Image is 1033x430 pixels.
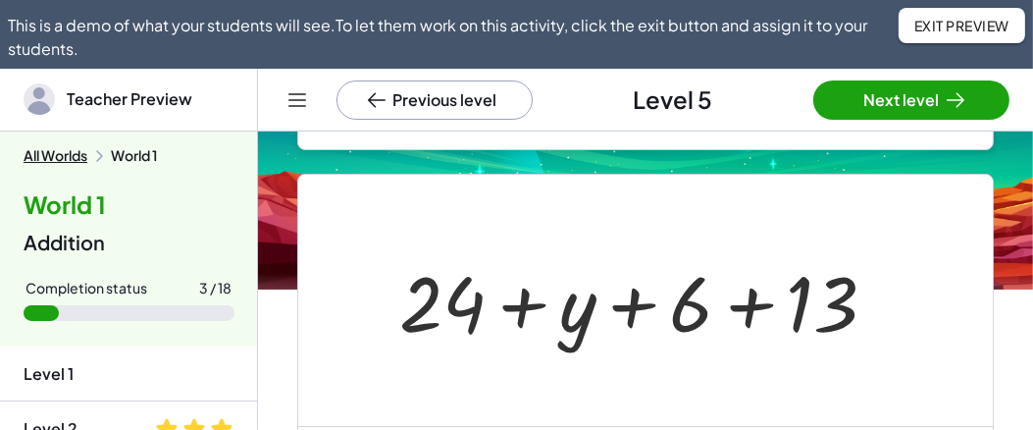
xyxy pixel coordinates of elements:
div: Completion status [26,280,147,297]
div: Level 1 [24,362,74,386]
button: Next level [813,81,1009,120]
span: Level 5 [634,83,713,117]
button: All Worlds [24,147,87,165]
span: Teacher Preview [67,87,233,111]
div: Addition [24,229,233,256]
button: Previous level [336,81,533,120]
div: 3 / 18 [199,280,232,297]
button: Exit Preview [899,8,1025,43]
div: World 1 [111,147,157,165]
span: Exit Preview [914,17,1009,34]
h4: World 1 [24,188,233,222]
